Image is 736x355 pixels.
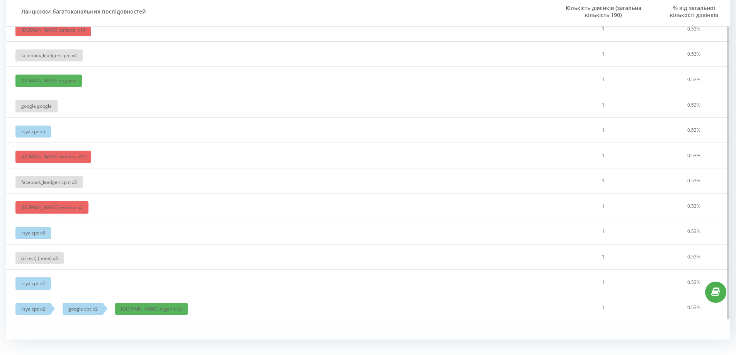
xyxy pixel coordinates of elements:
span: Ланцюжки багатоканальних послідовностей [21,8,493,15]
td: 1 [549,219,658,244]
div: rsya cpc [15,277,51,290]
td: 1 [549,143,658,168]
div: [DOMAIN_NAME] referral [15,24,91,36]
div: [DOMAIN_NAME] organic [115,303,188,315]
td: 1 [549,92,658,118]
div: rsya cpc [15,227,51,239]
td: 0.53 % [658,168,731,194]
div: facebook_leadgen cpm [15,49,83,62]
div: facebook_leadgen cpm [15,176,83,189]
span: x 5 [40,128,45,135]
td: 0.53 % [658,143,731,168]
span: % від загальної кількості дзвінків [665,5,723,19]
span: x 2 [93,306,98,312]
td: 0.53 % [658,92,731,118]
td: 0.53 % [658,295,731,320]
span: x 3 [72,179,77,185]
div: (direct) (none) [15,252,64,265]
td: 0.53 % [658,41,731,67]
td: 1 [549,295,658,320]
td: 1 [549,168,658,194]
span: x 7 [40,280,45,287]
span: x 2 [40,306,45,312]
td: 0.53 % [658,270,731,295]
div: [DOMAIN_NAME] referral [15,151,91,163]
div: [DOMAIN_NAME] referral [15,201,88,214]
div: rsya cpc [15,303,51,315]
span: x 14 [78,27,85,33]
div: [DOMAIN_NAME] organic [15,75,82,87]
span: x 2 [177,306,182,312]
span: Кількість дзвінків (загальна кількість 190 ) [558,5,649,19]
td: 1 [549,67,658,92]
span: x 3 [53,255,58,262]
div: google cpc [63,303,104,315]
td: 0.53 % [658,244,731,270]
td: 1 [549,270,658,295]
td: 1 [549,244,658,270]
span: x 2 [78,204,83,211]
span: x 15 [78,153,85,160]
td: 1 [549,16,658,42]
div: rsya cpc [15,126,51,138]
td: 1 [549,41,658,67]
td: 1 [549,194,658,219]
span: x 8 [40,229,45,236]
div: google google [15,100,58,112]
span: x 4 [72,52,77,59]
td: 0.53 % [658,194,731,219]
td: 0.53 % [658,67,731,92]
td: 0.53 % [658,16,731,42]
td: 1 [549,117,658,143]
td: 0.53 % [658,117,731,143]
td: 0.53 % [658,219,731,244]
